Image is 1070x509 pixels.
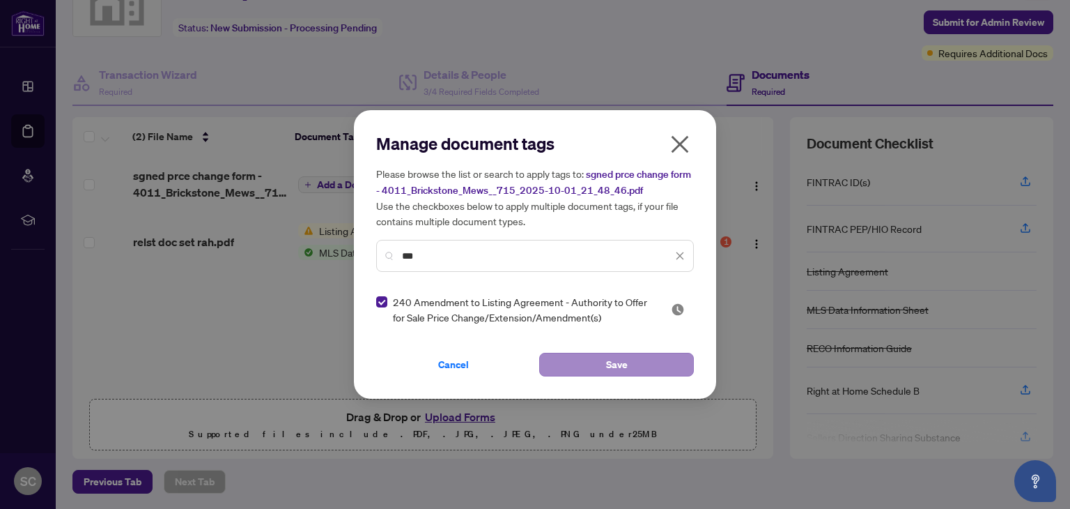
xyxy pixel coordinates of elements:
h5: Please browse the list or search to apply tags to: Use the checkboxes below to apply multiple doc... [376,166,694,229]
span: close [669,133,691,155]
button: Save [539,353,694,377]
span: 240 Amendment to Listing Agreement - Authority to Offer for Sale Price Change/Extension/Amendment(s) [393,294,654,325]
span: close [675,251,685,261]
button: Cancel [376,353,531,377]
button: Open asap [1014,460,1056,502]
h2: Manage document tags [376,132,694,155]
span: Pending Review [671,303,685,317]
span: Cancel [438,354,469,376]
img: status [671,303,685,317]
span: Save [606,354,628,376]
